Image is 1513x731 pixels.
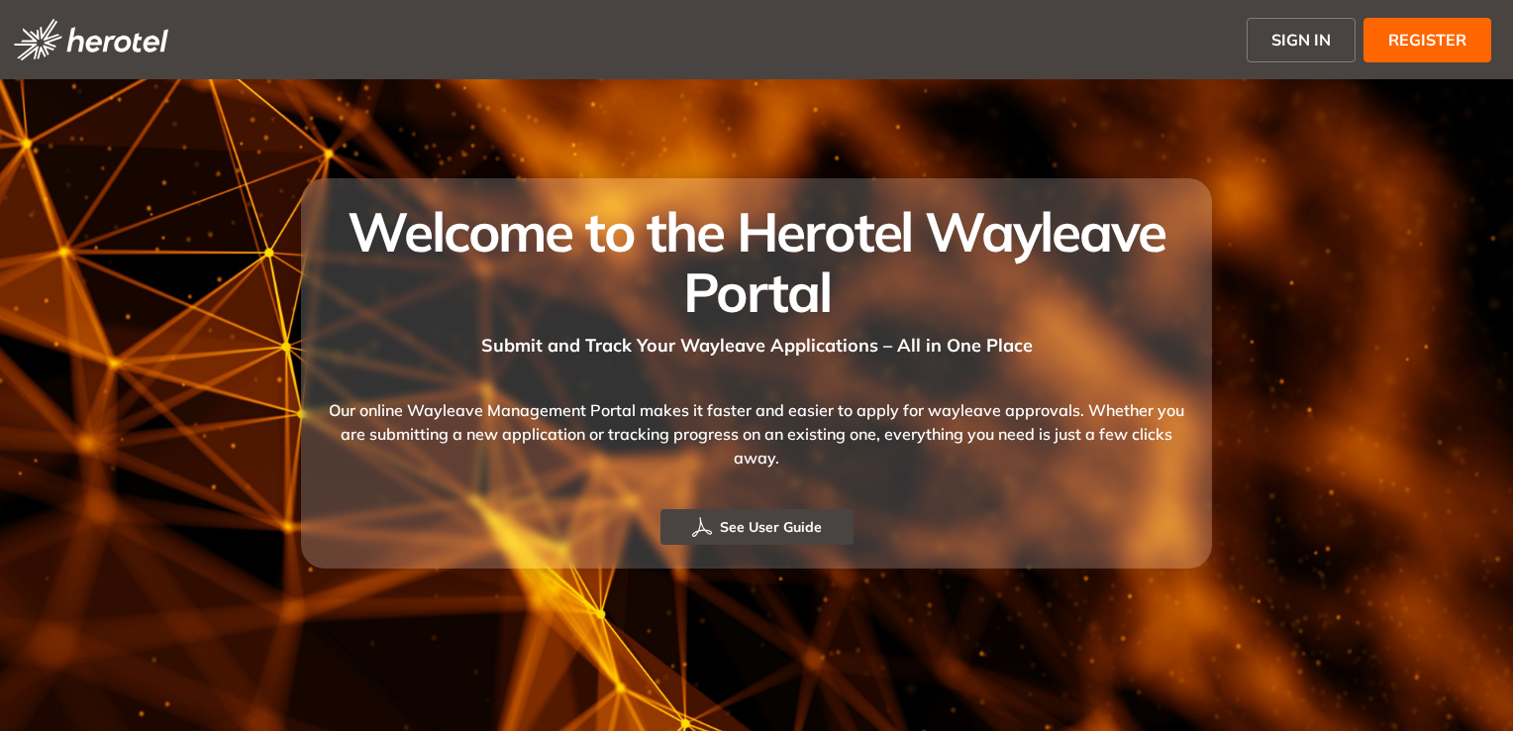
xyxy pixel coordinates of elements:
[720,516,822,538] span: See User Guide
[1271,28,1331,52] span: SIGN IN
[325,359,1188,509] div: Our online Wayleave Management Portal makes it faster and easier to apply for wayleave approvals....
[660,509,854,545] button: See User Guide
[14,19,168,60] img: logo
[348,197,1164,326] span: Welcome to the Herotel Wayleave Portal
[325,322,1188,359] div: Submit and Track Your Wayleave Applications – All in One Place
[1363,18,1491,62] button: REGISTER
[1388,28,1466,52] span: REGISTER
[1247,18,1356,62] button: SIGN IN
